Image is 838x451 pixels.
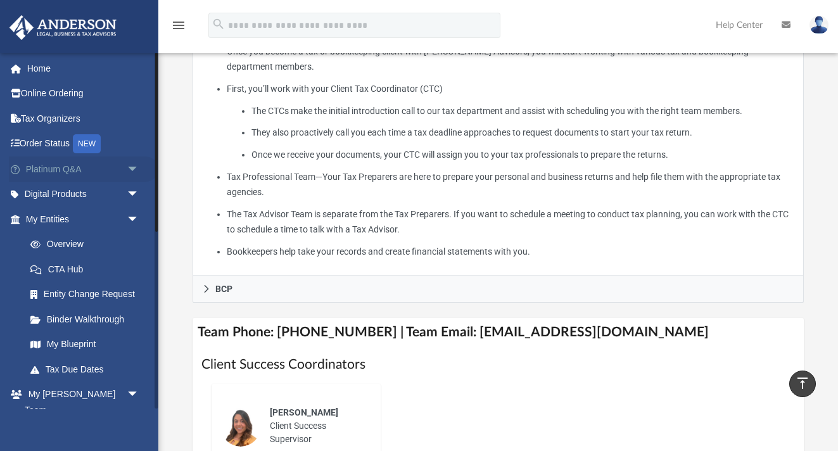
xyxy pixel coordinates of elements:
[171,24,186,33] a: menu
[193,318,804,346] h4: Team Phone: [PHONE_NUMBER] | Team Email: [EMAIL_ADDRESS][DOMAIN_NAME]
[227,81,795,163] li: First, you’ll work with your Client Tax Coordinator (CTC)
[18,332,152,357] a: My Blueprint
[9,81,158,106] a: Online Ordering
[18,357,158,382] a: Tax Due Dates
[809,16,828,34] img: User Pic
[9,382,152,422] a: My [PERSON_NAME] Teamarrow_drop_down
[201,355,796,374] h1: Client Success Coordinators
[212,17,225,31] i: search
[18,232,158,257] a: Overview
[127,182,152,208] span: arrow_drop_down
[18,307,158,332] a: Binder Walkthrough
[251,103,794,119] li: The CTCs make the initial introduction call to our tax department and assist with scheduling you ...
[9,206,158,232] a: My Entitiesarrow_drop_down
[171,18,186,33] i: menu
[227,244,795,260] li: Bookkeepers help take your records and create financial statements with you.
[73,134,101,153] div: NEW
[127,382,152,408] span: arrow_drop_down
[9,56,158,81] a: Home
[215,284,232,293] span: BCP
[227,169,795,200] li: Tax Professional Team—Your Tax Preparers are here to prepare your personal and business returns a...
[6,15,120,40] img: Anderson Advisors Platinum Portal
[789,371,816,397] a: vertical_align_top
[795,376,810,391] i: vertical_align_top
[9,182,158,207] a: Digital Productsarrow_drop_down
[193,276,804,303] a: BCP
[9,106,158,131] a: Tax Organizers
[9,156,158,182] a: Platinum Q&Aarrow_drop_down
[227,206,795,238] li: The Tax Advisor Team is separate from the Tax Preparers. If you want to schedule a meeting to con...
[127,206,152,232] span: arrow_drop_down
[251,125,794,141] li: They also proactively call you each time a tax deadline approaches to request documents to start ...
[202,22,795,260] p: What My Tax Professionals and Bookkeepers Do:
[193,13,804,276] div: Tax & Bookkeeping
[220,406,261,447] img: thumbnail
[127,156,152,182] span: arrow_drop_down
[227,44,795,75] li: Once you become a tax or bookkeeping client with [PERSON_NAME] Advisors, you will start working w...
[18,282,158,307] a: Entity Change Request
[9,131,158,157] a: Order StatusNEW
[251,147,794,163] li: Once we receive your documents, your CTC will assign you to your tax professionals to prepare the...
[18,257,158,282] a: CTA Hub
[270,407,338,417] span: [PERSON_NAME]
